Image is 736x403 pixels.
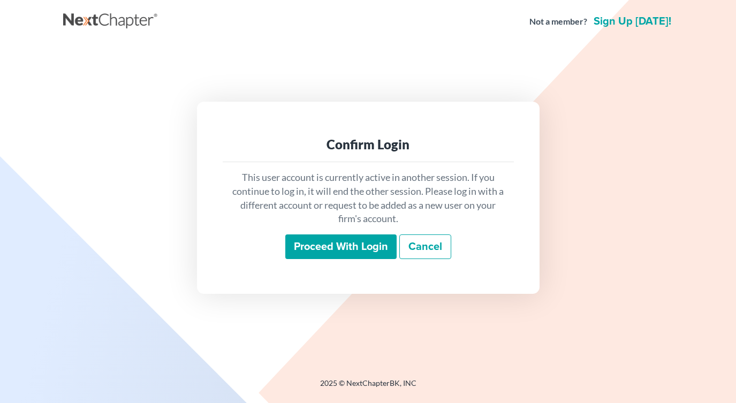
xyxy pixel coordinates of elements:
strong: Not a member? [529,16,587,28]
p: This user account is currently active in another session. If you continue to log in, it will end ... [231,171,505,226]
div: 2025 © NextChapterBK, INC [63,378,673,397]
a: Sign up [DATE]! [591,16,673,27]
div: Confirm Login [231,136,505,153]
a: Cancel [399,234,451,259]
input: Proceed with login [285,234,397,259]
